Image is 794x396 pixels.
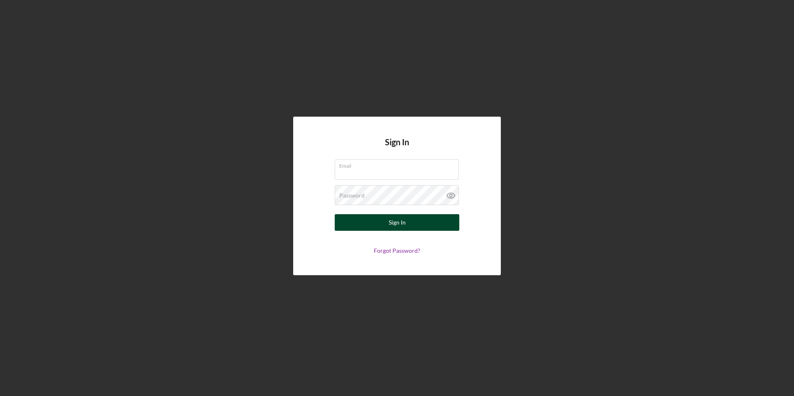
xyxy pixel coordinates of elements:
label: Password [339,192,365,199]
a: Forgot Password? [374,247,420,254]
h4: Sign In [385,137,409,159]
div: Sign In [389,214,406,231]
button: Sign In [335,214,459,231]
label: Email [339,160,459,169]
